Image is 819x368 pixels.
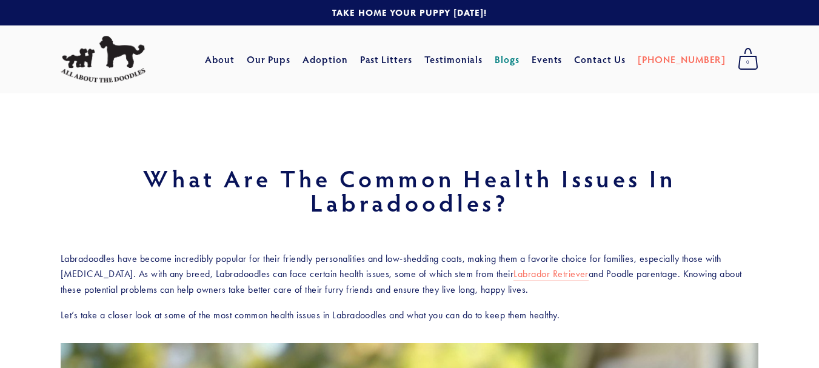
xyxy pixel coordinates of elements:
span: 0 [738,55,758,70]
img: All About The Doodles [61,36,145,83]
a: [PHONE_NUMBER] [638,49,726,70]
p: Let’s take a closer look at some of the most common health issues in Labradoodles and what you ca... [61,307,758,323]
a: Adoption [303,49,348,70]
a: Blogs [495,49,520,70]
p: Labradoodles have become incredibly popular for their friendly personalities and low-shedding coa... [61,251,758,298]
a: Our Pups [247,49,291,70]
a: Events [532,49,563,70]
a: Labrador Retriever [513,268,589,281]
a: About [205,49,235,70]
a: Contact Us [574,49,626,70]
h1: What Are the Common Health Issues in Labradoodles? [61,166,758,215]
a: Testimonials [424,49,483,70]
a: Past Litters [360,53,413,65]
a: 0 items in cart [732,44,764,75]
